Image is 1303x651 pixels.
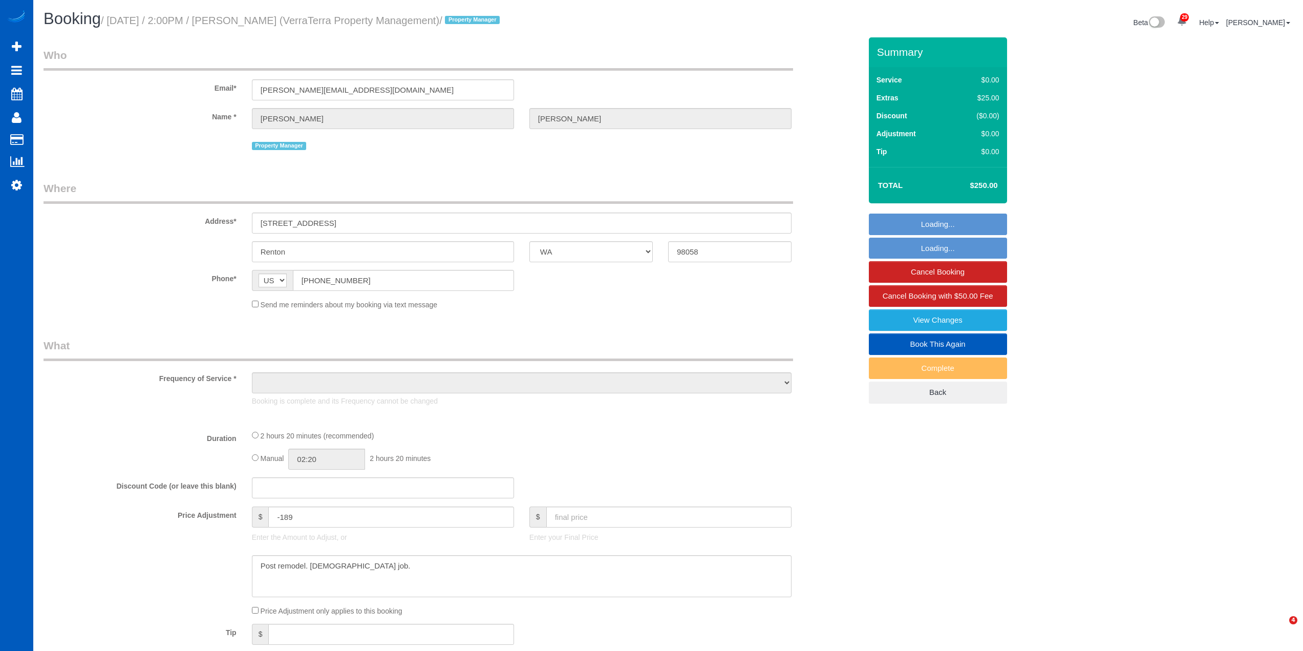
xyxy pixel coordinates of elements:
div: $0.00 [955,129,999,139]
a: View Changes [869,309,1007,331]
input: Phone* [293,270,514,291]
iframe: Intercom live chat [1268,616,1293,641]
label: Extras [877,93,899,103]
span: Property Manager [252,142,307,150]
h3: Summary [877,46,1002,58]
span: Manual [261,454,284,463]
p: Enter your Final Price [529,532,792,542]
legend: Who [44,48,793,71]
span: / [439,15,503,26]
input: First Name* [252,108,514,129]
label: Email* [36,79,244,93]
label: Duration [36,430,244,444]
legend: What [44,338,793,361]
label: Adjustment [877,129,916,139]
span: 2 hours 20 minutes [370,454,431,463]
span: $ [252,507,269,528]
strong: Total [878,181,903,190]
label: Address* [36,213,244,226]
label: Frequency of Service * [36,370,244,384]
span: Price Adjustment only applies to this booking [261,607,402,615]
span: 2 hours 20 minutes (recommended) [261,432,374,440]
span: $ [529,507,546,528]
label: Discount Code (or leave this blank) [36,477,244,491]
a: [PERSON_NAME] [1226,18,1290,27]
img: Automaid Logo [6,10,27,25]
div: $0.00 [955,75,999,85]
a: Cancel Booking [869,261,1007,283]
div: ($0.00) [955,111,999,121]
p: Booking is complete and its Frequency cannot be changed [252,396,792,406]
a: Help [1199,18,1219,27]
input: final price [546,507,792,528]
legend: Where [44,181,793,204]
label: Tip [36,624,244,638]
span: Send me reminders about my booking via text message [261,301,438,309]
label: Name * [36,108,244,122]
input: Email* [252,79,514,100]
span: 29 [1180,13,1189,22]
img: New interface [1148,16,1165,30]
span: Property Manager [445,16,500,24]
label: Discount [877,111,907,121]
span: Cancel Booking with $50.00 Fee [883,291,993,300]
input: Last Name* [529,108,792,129]
a: Back [869,382,1007,403]
label: Tip [877,146,887,157]
a: Beta [1134,18,1165,27]
p: Enter the Amount to Adjust, or [252,532,514,542]
span: $ [252,624,269,645]
label: Phone* [36,270,244,284]
div: $25.00 [955,93,999,103]
h4: $250.00 [939,181,997,190]
span: 4 [1289,616,1297,624]
label: Price Adjustment [36,507,244,520]
input: City* [252,241,514,262]
a: Book This Again [869,333,1007,355]
a: 29 [1172,10,1192,33]
span: Booking [44,10,101,28]
label: Service [877,75,902,85]
a: Cancel Booking with $50.00 Fee [869,285,1007,307]
small: / [DATE] / 2:00PM / [PERSON_NAME] (VerraTerra Property Management) [101,15,503,26]
div: $0.00 [955,146,999,157]
input: Zip Code* [668,241,792,262]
